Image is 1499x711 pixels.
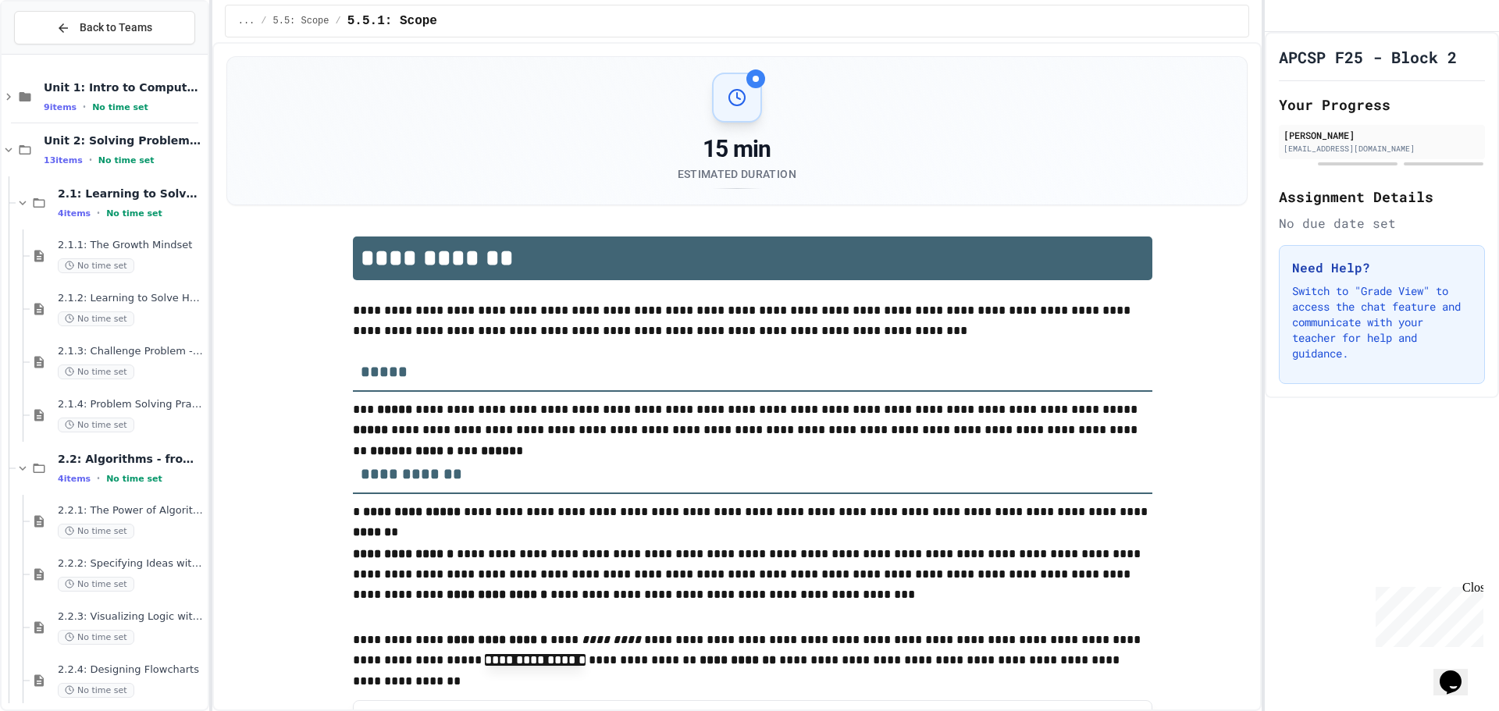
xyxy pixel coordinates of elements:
button: Back to Teams [14,11,195,44]
p: Switch to "Grade View" to access the chat feature and communicate with your teacher for help and ... [1292,283,1472,361]
span: No time set [98,155,155,165]
div: 15 min [678,135,796,163]
iframe: chat widget [1369,581,1483,647]
iframe: chat widget [1433,649,1483,695]
span: 2.2.2: Specifying Ideas with Pseudocode [58,557,205,571]
span: 2.2: Algorithms - from Pseudocode to Flowcharts [58,452,205,466]
span: 13 items [44,155,83,165]
span: No time set [58,577,134,592]
span: No time set [58,311,134,326]
span: 4 items [58,208,91,219]
span: No time set [58,630,134,645]
span: • [89,154,92,166]
span: • [83,101,86,113]
span: No time set [58,683,134,698]
span: / [336,15,341,27]
h1: APCSP F25 - Block 2 [1279,46,1457,68]
h2: Your Progress [1279,94,1485,116]
div: [PERSON_NAME] [1284,128,1480,142]
span: 2.1.3: Challenge Problem - The Bridge [58,345,205,358]
span: • [97,472,100,485]
h3: Need Help? [1292,258,1472,277]
span: ... [238,15,255,27]
span: 5.5.1: Scope [347,12,437,30]
span: 5.5: Scope [273,15,329,27]
span: Unit 2: Solving Problems in Computer Science [44,133,205,148]
span: 2.2.3: Visualizing Logic with Flowcharts [58,610,205,624]
span: 2.1.1: The Growth Mindset [58,239,205,252]
span: 2.2.1: The Power of Algorithms [58,504,205,517]
span: 2.1.2: Learning to Solve Hard Problems [58,292,205,305]
span: No time set [106,208,162,219]
span: No time set [58,524,134,539]
span: No time set [58,258,134,273]
h2: Assignment Details [1279,186,1485,208]
span: 2.2.4: Designing Flowcharts [58,663,205,677]
span: 2.1.4: Problem Solving Practice [58,398,205,411]
span: • [97,207,100,219]
div: Chat with us now!Close [6,6,108,99]
span: / [261,15,266,27]
span: No time set [58,364,134,379]
span: 2.1: Learning to Solve Hard Problems [58,187,205,201]
span: 4 items [58,474,91,484]
span: 9 items [44,102,77,112]
div: [EMAIL_ADDRESS][DOMAIN_NAME] [1284,143,1480,155]
span: Back to Teams [80,20,152,36]
div: No due date set [1279,214,1485,233]
span: Unit 1: Intro to Computer Science [44,80,205,94]
span: No time set [58,418,134,432]
span: No time set [92,102,148,112]
div: Estimated Duration [678,166,796,182]
span: No time set [106,474,162,484]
